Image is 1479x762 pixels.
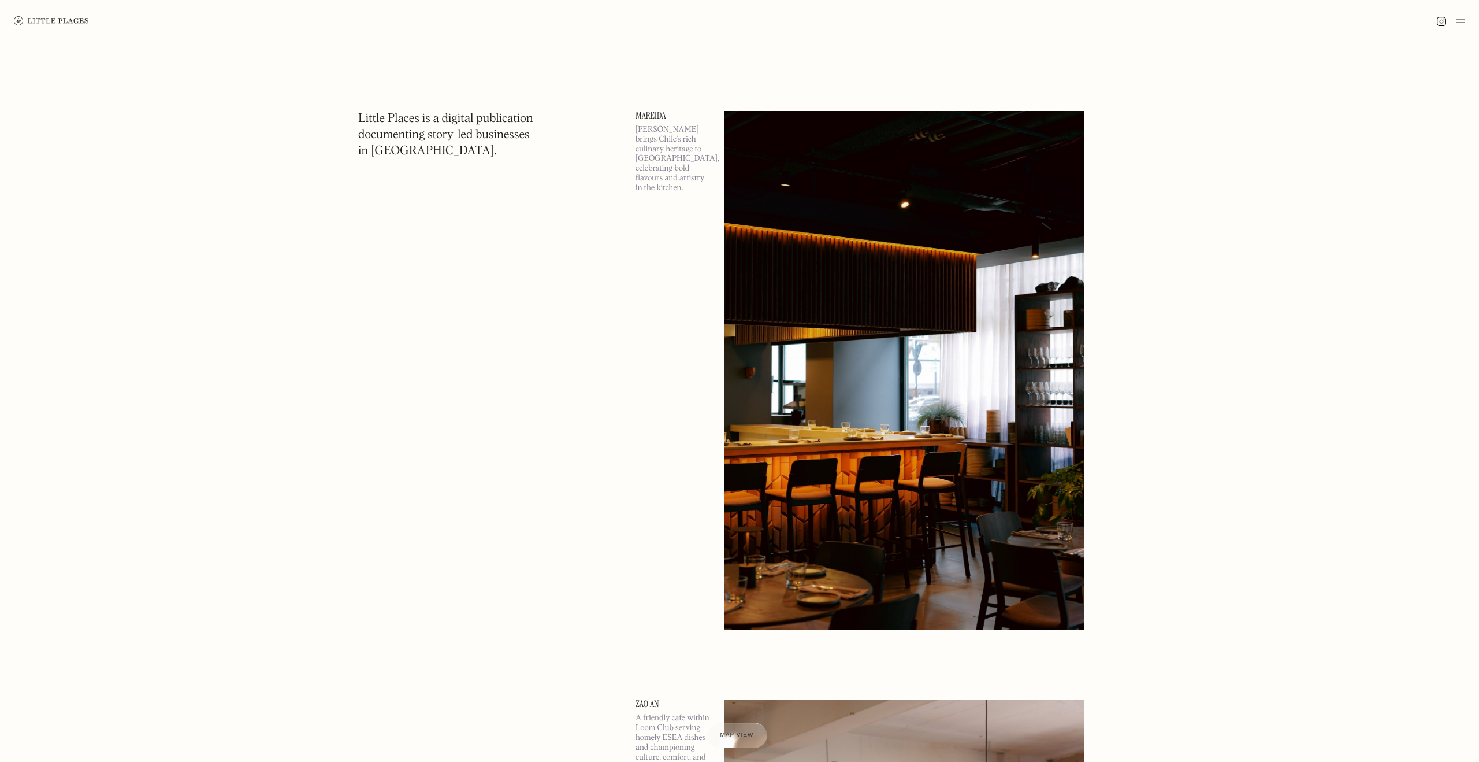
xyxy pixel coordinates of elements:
[636,125,711,193] p: [PERSON_NAME] brings Chile’s rich culinary heritage to [GEOGRAPHIC_DATA], celebrating bold flavou...
[636,111,711,120] a: Mareida
[636,700,711,709] a: Zao An
[720,732,754,738] span: Map view
[707,723,768,748] a: Map view
[358,111,533,160] h1: Little Places is a digital publication documenting story-led businesses in [GEOGRAPHIC_DATA].
[724,111,1084,630] img: Mareida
